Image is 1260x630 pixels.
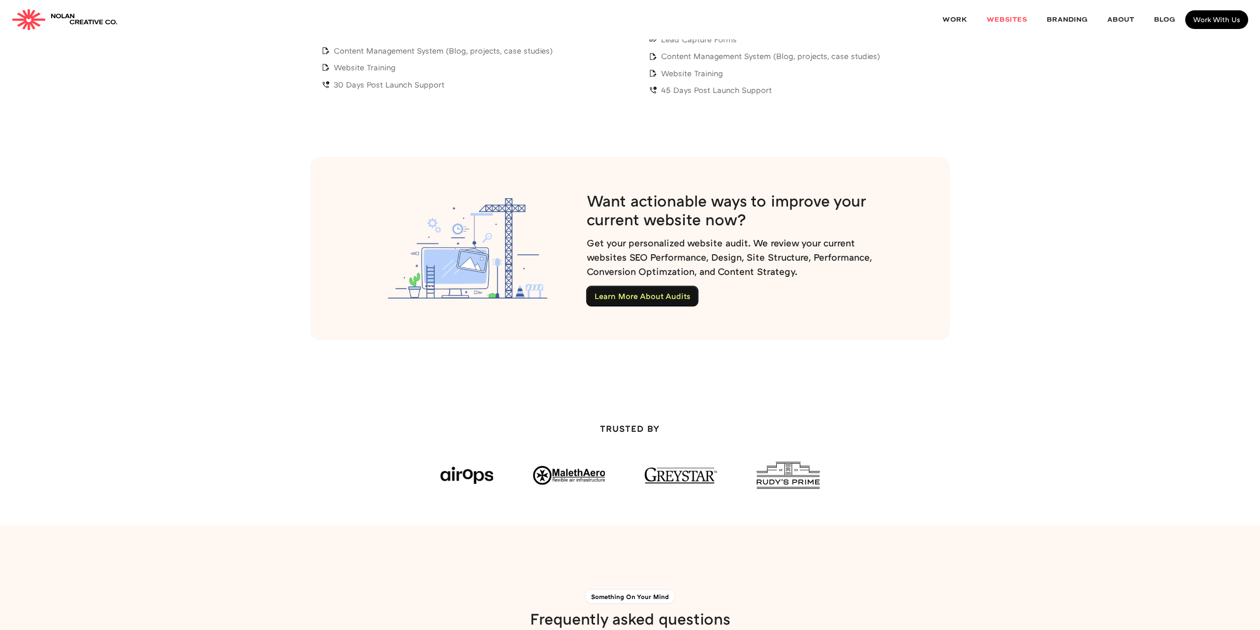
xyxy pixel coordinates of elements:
[661,68,723,79] div: Website Training
[533,466,605,484] img: Maleth Aero Logo
[530,609,730,628] h2: Frequently asked questions
[334,45,553,56] div: Content Management System (Blog, projects, case studies)
[1144,7,1185,33] a: Blog
[12,9,118,30] a: home
[661,51,880,61] div: Content Management System (Blog, projects, case studies)
[977,7,1037,33] a: websites
[1185,10,1248,29] a: Work With Us
[587,286,698,306] a: Learn More About Audits
[440,467,493,484] img: AirOps Logo
[644,467,717,483] img: Greystar Logo
[1098,7,1144,33] a: About
[334,79,444,90] div: 30 Days Post Launch Support
[12,9,46,30] img: Nolan Creative Co.
[334,62,396,73] div: Website Training
[600,424,660,434] p: TRUSTED BY
[661,85,772,95] div: 45 Days Post Launch Support
[591,592,669,601] div: Something On Your Mind
[933,7,977,33] a: Work
[587,191,872,229] h2: Want actionable ways to improve your current website now?
[756,462,820,489] img: Rudy's Prime Steakhouse Logo
[1037,7,1098,33] a: Branding
[587,236,872,278] p: Get your personalized website audit. We review your current websites SEO Performance, Design, Sit...
[388,198,547,299] img: Website Audit Plan
[1193,16,1240,23] div: Work With Us
[661,34,737,45] div: Lead Capture Forms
